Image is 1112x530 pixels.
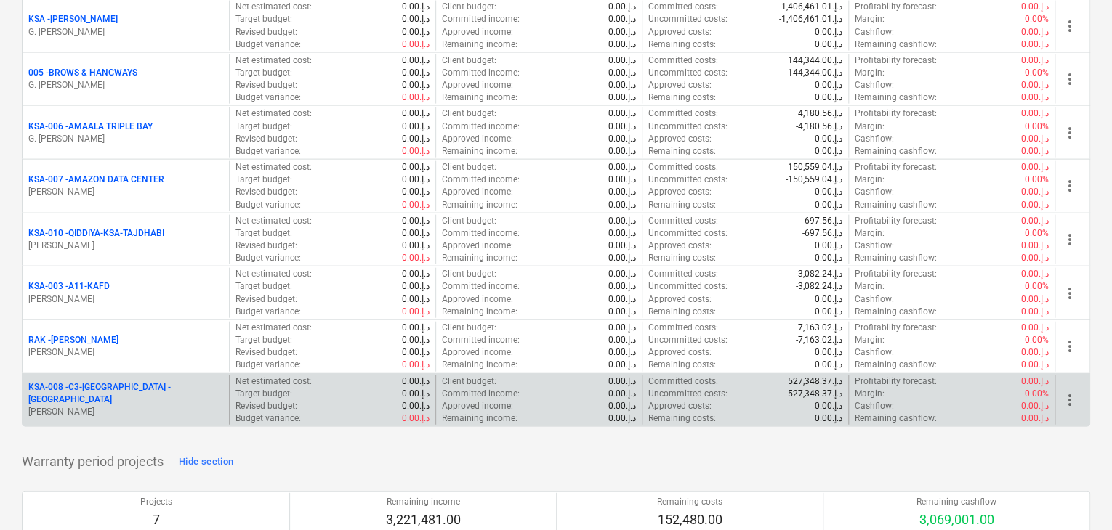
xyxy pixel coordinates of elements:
p: Remaining costs : [648,359,716,371]
p: Cashflow : [855,346,894,359]
p: RAK - [PERSON_NAME] [28,334,118,346]
p: [PERSON_NAME] [28,186,223,198]
p: 0.00% [1025,67,1049,79]
p: Approved costs : [648,133,712,145]
p: Remaining income : [442,145,517,158]
p: Remaining cashflow [916,496,996,508]
p: 0.00د.إ.‏ [402,107,430,120]
p: Revised budget : [235,400,297,412]
p: 0.00د.إ.‏ [608,322,636,334]
p: Remaining income : [442,359,517,371]
p: Margin : [855,67,885,79]
p: Target budget : [235,174,292,186]
p: Net estimated cost : [235,1,312,13]
p: 0.00د.إ.‏ [1021,79,1049,91]
p: Client budget : [442,322,496,334]
p: Approved income : [442,79,513,91]
p: 0.00د.إ.‏ [1021,54,1049,67]
p: Committed costs : [648,215,718,227]
p: Client budget : [442,215,496,227]
p: Remaining costs [657,496,722,508]
p: 0.00د.إ.‏ [608,38,636,51]
p: 4,180.56د.إ.‏ [798,107,842,120]
p: 0.00د.إ.‏ [608,121,636,133]
p: 0.00د.إ.‏ [1021,400,1049,412]
p: 0.00د.إ.‏ [608,280,636,293]
div: 005 -BROWS & HANGWAYSG. [PERSON_NAME] [28,67,223,91]
p: Budget variance : [235,412,301,425]
p: Remaining costs : [648,145,716,158]
p: Client budget : [442,161,496,174]
p: 0.00د.إ.‏ [1021,26,1049,38]
p: [PERSON_NAME] [28,406,223,418]
div: KSA-007 -AMAZON DATA CENTER[PERSON_NAME] [28,174,223,198]
p: 0.00د.إ.‏ [815,359,842,371]
p: Margin : [855,227,885,240]
p: 0.00د.إ.‏ [815,38,842,51]
p: Cashflow : [855,133,894,145]
div: RAK -[PERSON_NAME][PERSON_NAME] [28,334,223,359]
p: Margin : [855,174,885,186]
p: 0.00د.إ.‏ [815,133,842,145]
p: Budget variance : [235,145,301,158]
p: KSA - [PERSON_NAME] [28,13,118,25]
p: 0.00د.إ.‏ [402,1,430,13]
p: Remaining cashflow : [855,359,937,371]
p: G. [PERSON_NAME] [28,133,223,145]
p: Profitability forecast : [855,1,937,13]
p: Cashflow : [855,293,894,306]
p: 0.00د.إ.‏ [608,67,636,79]
button: Hide section [175,450,237,473]
p: Remaining income [386,496,461,508]
p: 0.00د.إ.‏ [402,79,430,91]
p: Remaining costs : [648,38,716,51]
p: 0.00% [1025,121,1049,133]
span: more_vert [1061,231,1079,248]
p: 697.56د.إ.‏ [805,215,842,227]
span: more_vert [1061,338,1079,355]
p: 0.00د.إ.‏ [1021,346,1049,359]
p: Committed income : [442,13,520,25]
p: Remaining cashflow : [855,145,937,158]
p: Remaining cashflow : [855,252,937,264]
p: Approved costs : [648,79,712,91]
p: Revised budget : [235,26,297,38]
p: 0.00د.إ.‏ [1021,91,1049,104]
p: -1,406,461.01د.إ.‏ [779,13,842,25]
p: Margin : [855,280,885,293]
span: more_vert [1061,17,1079,35]
p: Margin : [855,334,885,346]
p: 0.00د.إ.‏ [1021,107,1049,120]
p: Net estimated cost : [235,107,312,120]
p: Profitability forecast : [855,375,937,388]
div: Hide section [179,454,233,470]
p: 0.00د.إ.‏ [402,322,430,334]
p: 0.00د.إ.‏ [402,133,430,145]
p: Committed income : [442,67,520,79]
p: KSA-006 - AMAALA TRIPLE BAY [28,121,153,133]
p: 0.00% [1025,388,1049,400]
p: Committed costs : [648,161,718,174]
p: 0.00د.إ.‏ [608,174,636,186]
p: Committed costs : [648,107,718,120]
p: 0.00د.إ.‏ [608,199,636,211]
p: Uncommitted costs : [648,280,728,293]
p: 0.00د.إ.‏ [815,400,842,412]
p: 0.00د.إ.‏ [815,252,842,264]
p: -527,348.37د.إ.‏ [786,388,842,400]
p: KSA-003 - A11-KAFD [28,280,110,293]
p: Budget variance : [235,91,301,104]
p: 0.00د.إ.‏ [815,145,842,158]
p: Remaining cashflow : [855,199,937,211]
p: 0.00د.إ.‏ [608,240,636,252]
p: Profitability forecast : [855,161,937,174]
p: 0.00د.إ.‏ [402,375,430,388]
p: 0.00د.إ.‏ [402,174,430,186]
p: 0.00د.إ.‏ [402,400,430,412]
p: [PERSON_NAME] [28,293,223,306]
p: 0.00د.إ.‏ [815,412,842,425]
p: Remaining income : [442,252,517,264]
p: 0.00د.إ.‏ [402,186,430,198]
p: 0.00د.إ.‏ [815,346,842,359]
p: -3,082.24د.إ.‏ [796,280,842,293]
